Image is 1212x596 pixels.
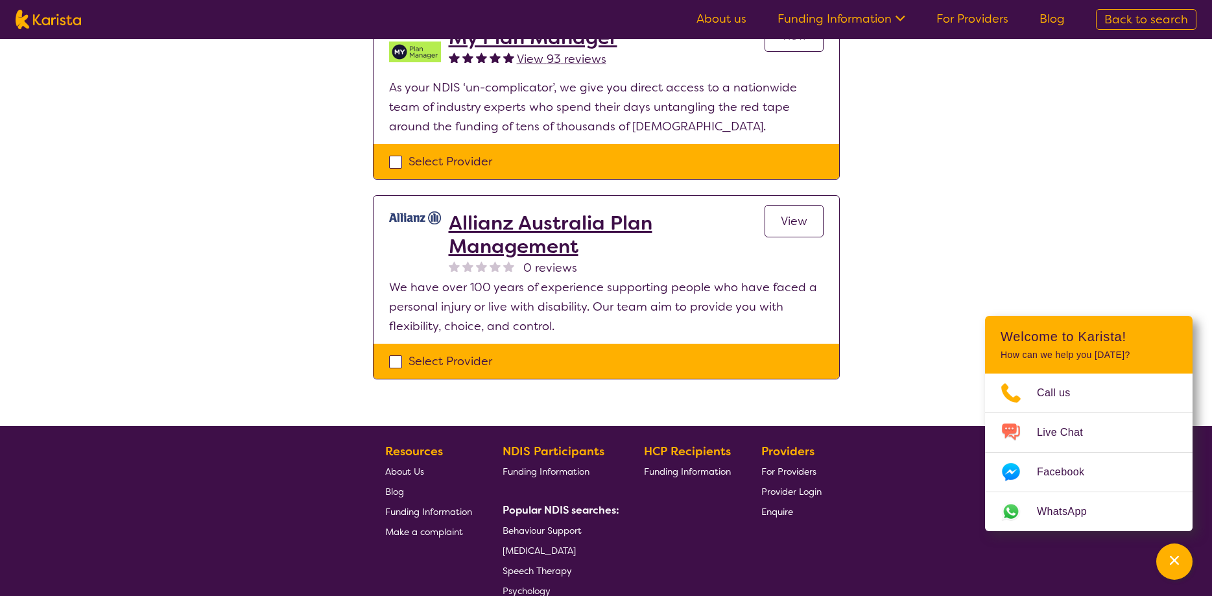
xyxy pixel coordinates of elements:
span: Call us [1037,383,1086,403]
h2: Welcome to Karista! [1001,329,1177,344]
img: Karista logo [16,10,81,29]
img: fullstar [490,52,501,63]
img: v05irhjwnjh28ktdyyfd.png [389,26,441,78]
a: About Us [385,461,472,481]
b: Popular NDIS searches: [503,503,619,517]
p: How can we help you [DATE]? [1001,350,1177,361]
span: Behaviour Support [503,525,582,536]
img: rr7gtpqyd7oaeufumguf.jpg [389,211,441,224]
span: WhatsApp [1037,502,1102,521]
a: Web link opens in a new tab. [985,492,1193,531]
b: Resources [385,444,443,459]
span: Back to search [1104,12,1188,27]
img: nonereviewstar [490,261,501,272]
img: nonereviewstar [462,261,473,272]
span: Enquire [761,506,793,518]
a: Funding Information [778,11,905,27]
span: Live Chat [1037,423,1099,442]
span: Blog [385,486,404,497]
a: Make a complaint [385,521,472,542]
a: Funding Information [644,461,731,481]
p: We have over 100 years of experience supporting people who have faced a personal injury or live w... [389,278,824,336]
img: fullstar [503,52,514,63]
span: Provider Login [761,486,822,497]
img: fullstar [476,52,487,63]
b: NDIS Participants [503,444,604,459]
a: Allianz Australia Plan Management [449,211,765,258]
img: nonereviewstar [476,261,487,272]
span: Speech Therapy [503,565,572,577]
span: About Us [385,466,424,477]
span: Funding Information [385,506,472,518]
span: Funding Information [644,466,731,477]
b: Providers [761,444,814,459]
img: nonereviewstar [503,261,514,272]
div: Channel Menu [985,316,1193,531]
span: Make a complaint [385,526,463,538]
span: 0 reviews [523,258,577,278]
a: Speech Therapy [503,560,614,580]
b: HCP Recipients [644,444,731,459]
span: View 93 reviews [517,51,606,67]
span: Facebook [1037,462,1100,482]
img: fullstar [462,52,473,63]
a: [MEDICAL_DATA] [503,540,614,560]
span: Funding Information [503,466,589,477]
a: Funding Information [385,501,472,521]
a: View [765,205,824,237]
a: Behaviour Support [503,520,614,540]
a: For Providers [936,11,1008,27]
a: For Providers [761,461,822,481]
span: For Providers [761,466,816,477]
a: Blog [1040,11,1065,27]
a: Funding Information [503,461,614,481]
a: Back to search [1096,9,1196,30]
p: As your NDIS ‘un-complicator’, we give you direct access to a nationwide team of industry experts... [389,78,824,136]
ul: Choose channel [985,374,1193,531]
a: Provider Login [761,481,822,501]
button: Channel Menu [1156,543,1193,580]
a: Enquire [761,501,822,521]
a: About us [696,11,746,27]
img: nonereviewstar [449,261,460,272]
img: fullstar [449,52,460,63]
span: [MEDICAL_DATA] [503,545,576,556]
a: View 93 reviews [517,49,606,69]
a: Blog [385,481,472,501]
span: View [781,213,807,229]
